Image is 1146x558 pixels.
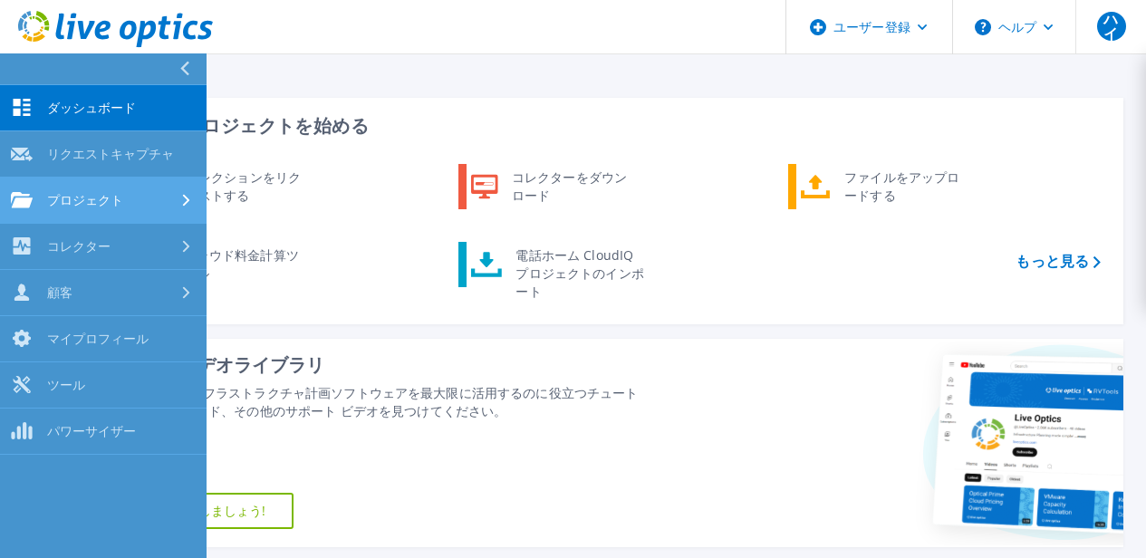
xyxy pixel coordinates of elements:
[184,246,299,282] font: クラウド料金計算ツール
[128,242,313,287] a: クラウド料金計算ツール
[47,422,136,439] font: パワーサイザー
[458,164,644,209] a: コレクターをダウンロード
[106,384,639,419] font: Live Optics インフラストラクチャ計画ソフトウェアを最大限に活用するのに役立つチュートリアル、説明ガイド、その他のサポート ビデオを見つけてください。
[512,168,627,204] font: コレクターをダウンロード
[47,376,85,393] font: ツール
[47,237,111,255] font: コレクター
[1016,251,1089,271] font: もっと見る
[998,18,1036,35] font: ヘルプ
[833,18,910,35] font: ユーザー登録
[47,330,149,347] font: マイプロフィール
[47,99,136,116] font: ダッシュボード
[844,168,959,204] font: ファイルをアップロードする
[788,164,974,209] a: ファイルをアップロードする
[129,113,369,138] font: 新しいプロジェクトを始める
[515,246,643,300] font: 電話ホーム CloudIQ プロジェクトのインポート
[47,191,123,208] font: プロジェクト
[128,164,313,209] a: コレクションをリクエストする
[1103,9,1118,43] font: ハイ
[47,145,174,162] font: リクエストキャプチャ
[106,352,325,377] font: サポートビデオライブラリ
[1016,253,1101,270] a: もっと見る
[47,284,72,301] font: 顧客
[186,168,301,204] font: コレクションをリクエストする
